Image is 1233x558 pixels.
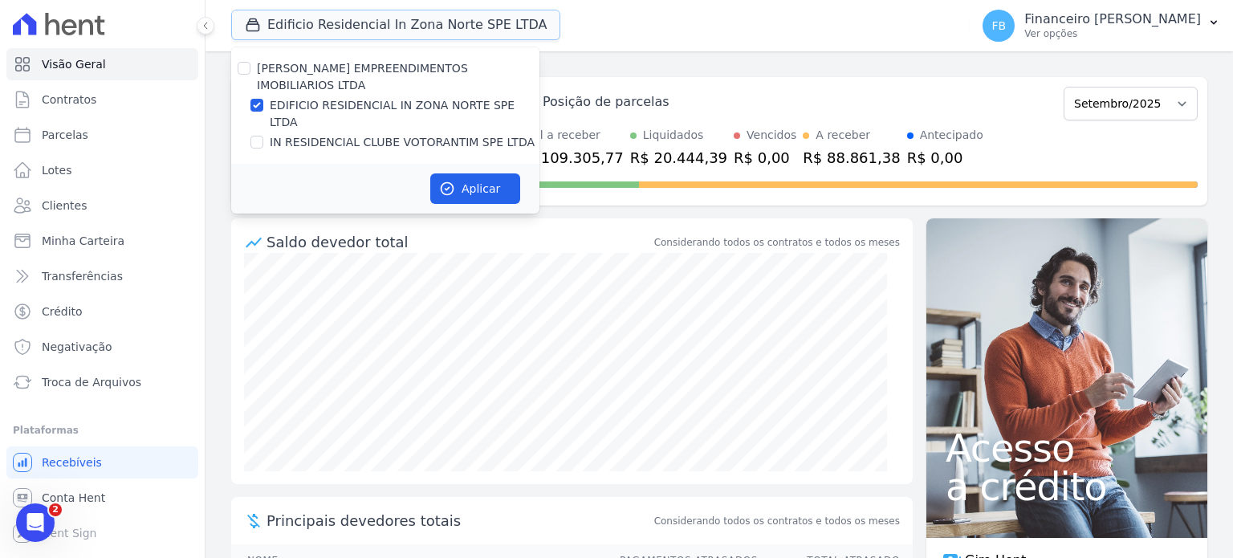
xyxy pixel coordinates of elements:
div: Total a receber [517,127,624,144]
span: Acesso [946,429,1188,467]
span: Negativação [42,339,112,355]
a: Transferências [6,260,198,292]
div: Posição de parcelas [543,92,669,112]
span: Crédito [42,303,83,320]
span: Minha Carteira [42,233,124,249]
span: Principais devedores totais [267,510,651,532]
span: Contratos [42,92,96,108]
div: Vencidos [747,127,796,144]
span: Transferências [42,268,123,284]
div: Antecipado [920,127,983,144]
a: Conta Hent [6,482,198,514]
div: Plataformas [13,421,192,440]
a: Clientes [6,189,198,222]
a: Contratos [6,83,198,116]
div: R$ 20.444,39 [630,147,727,169]
span: Lotes [42,162,72,178]
div: R$ 0,00 [734,147,796,169]
a: Lotes [6,154,198,186]
div: Considerando todos os contratos e todos os meses [654,235,900,250]
button: Aplicar [430,173,520,204]
a: Recebíveis [6,446,198,479]
a: Minha Carteira [6,225,198,257]
span: Parcelas [42,127,88,143]
iframe: Intercom live chat [16,503,55,542]
div: A receber [816,127,870,144]
div: R$ 0,00 [907,147,983,169]
span: Recebíveis [42,454,102,470]
span: Considerando todos os contratos e todos os meses [654,514,900,528]
p: Financeiro [PERSON_NAME] [1024,11,1201,27]
label: IN RESIDENCIAL CLUBE VOTORANTIM SPE LTDA [270,134,535,151]
div: Saldo devedor total [267,231,651,253]
a: Negativação [6,331,198,363]
button: FB Financeiro [PERSON_NAME] Ver opções [970,3,1233,48]
div: R$ 109.305,77 [517,147,624,169]
div: Liquidados [643,127,704,144]
span: Conta Hent [42,490,105,506]
label: [PERSON_NAME] EMPREENDIMENTOS IMOBILIARIOS LTDA [257,62,468,92]
p: Ver opções [1024,27,1201,40]
div: R$ 88.861,38 [803,147,900,169]
a: Parcelas [6,119,198,151]
span: a crédito [946,467,1188,506]
button: Edificio Residencial In Zona Norte SPE LTDA [231,10,560,40]
label: EDIFICIO RESIDENCIAL IN ZONA NORTE SPE LTDA [270,97,539,131]
a: Crédito [6,295,198,328]
span: Visão Geral [42,56,106,72]
a: Visão Geral [6,48,198,80]
span: Clientes [42,198,87,214]
span: FB [991,20,1006,31]
span: 2 [49,503,62,516]
span: Troca de Arquivos [42,374,141,390]
a: Troca de Arquivos [6,366,198,398]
